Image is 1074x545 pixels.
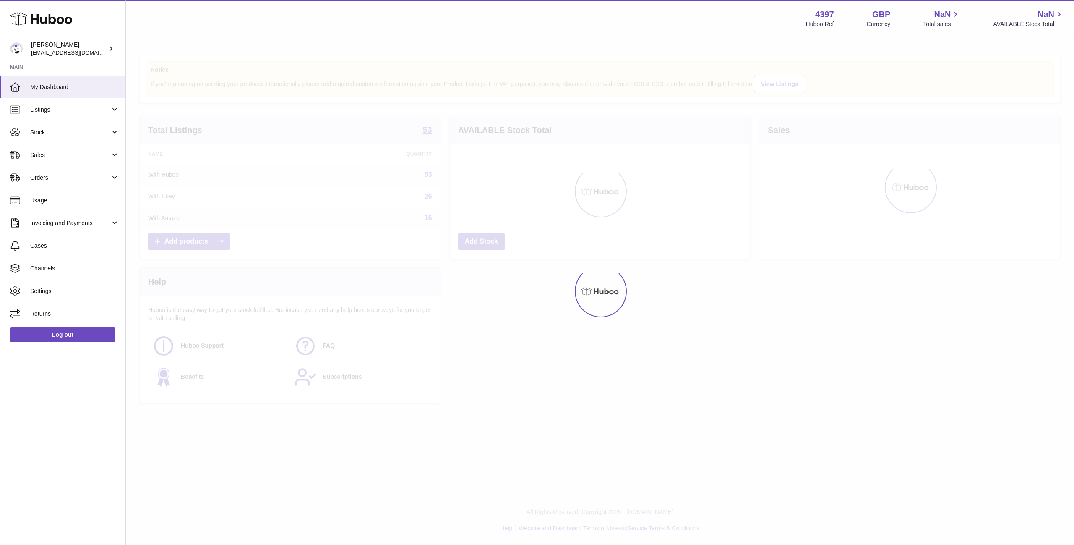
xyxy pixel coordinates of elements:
span: Returns [30,310,119,318]
span: Total sales [923,20,960,28]
span: [EMAIL_ADDRESS][DOMAIN_NAME] [31,49,123,56]
div: Currency [867,20,891,28]
a: Log out [10,327,115,342]
span: NaN [1038,9,1054,20]
span: Listings [30,106,110,114]
span: Channels [30,265,119,272]
span: Stock [30,128,110,136]
img: drumnnbass@gmail.com [10,42,23,55]
a: NaN AVAILABLE Stock Total [993,9,1064,28]
div: Huboo Ref [806,20,834,28]
span: Usage [30,197,119,204]
span: AVAILABLE Stock Total [993,20,1064,28]
span: My Dashboard [30,83,119,91]
span: Cases [30,242,119,250]
strong: 4397 [815,9,834,20]
strong: GBP [872,9,890,20]
span: Sales [30,151,110,159]
span: Orders [30,174,110,182]
span: Settings [30,287,119,295]
span: Invoicing and Payments [30,219,110,227]
div: [PERSON_NAME] [31,41,107,57]
a: NaN Total sales [923,9,960,28]
span: NaN [934,9,951,20]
